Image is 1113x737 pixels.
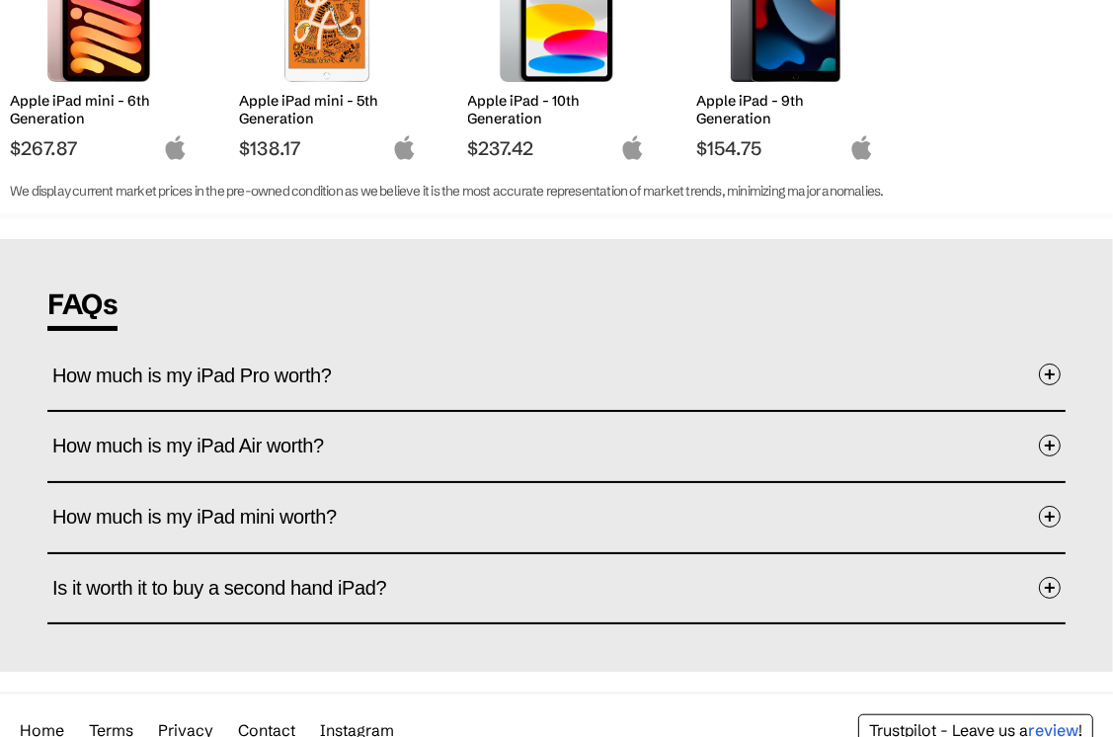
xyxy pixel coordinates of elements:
[392,135,417,160] img: apple-logo
[52,486,366,547] span: How much is my iPad mini worth?
[696,92,874,127] h2: Apple iPad - 9th Generation
[163,135,188,160] img: apple-logo
[52,415,354,476] span: How much is my iPad Air worth?
[52,346,1061,405] button: How much is my iPad Pro worth?
[52,559,1061,618] button: Is it worth it to buy a second hand iPad?
[52,345,361,406] span: How much is my iPad Pro worth?
[620,135,645,160] img: apple-logo
[849,135,874,160] img: apple-logo
[10,136,188,160] span: $267.87
[696,136,874,160] span: $154.75
[468,136,646,160] span: $237.42
[52,557,416,618] span: Is it worth it to buy a second hand iPad?
[10,180,1103,204] p: We display current market prices in the pre-owned condition as we believe it is the most accurate...
[52,417,1061,476] button: How much is my iPad Air worth?
[10,92,188,127] h2: Apple iPad mini - 6th Generation
[47,287,118,331] span: FAQs
[239,92,417,127] h2: Apple iPad mini - 5th Generation
[468,92,646,127] h2: Apple iPad - 10th Generation
[239,136,417,160] span: $138.17
[52,488,1061,547] button: How much is my iPad mini worth?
